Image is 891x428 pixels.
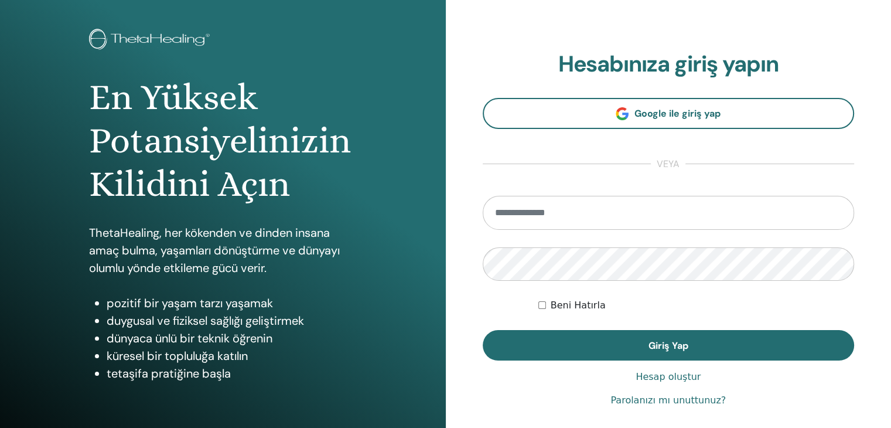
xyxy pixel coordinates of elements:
div: Keep me authenticated indefinitely or until I manually logout [538,298,854,312]
a: Parolanızı mı unuttunuz? [610,393,726,407]
li: duygusal ve fiziksel sağlığı geliştirmek [107,312,357,330]
span: Giriş Yap [648,339,688,352]
button: Giriş Yap [483,330,855,361]
span: veya [651,157,685,171]
a: Hesap oluştur [636,370,701,384]
label: Beni Hatırla [551,298,606,312]
p: ThetaHealing, her kökenden ve dinden insana amaç bulma, yaşamları dönüştürme ve dünyayı olumlu yö... [89,224,357,277]
span: Google ile giriş yap [634,107,721,120]
li: pozitif bir yaşam tarzı yaşamak [107,294,357,312]
li: dünyaca ünlü bir teknik öğrenin [107,330,357,347]
li: küresel bir topluluğa katılın [107,347,357,365]
h2: Hesabınıza giriş yapın [483,51,855,78]
h1: En Yüksek Potansiyelinizin Kilidini Açın [89,76,357,206]
a: Google ile giriş yap [483,98,855,129]
li: tetaşifa pratiğine başla [107,365,357,382]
